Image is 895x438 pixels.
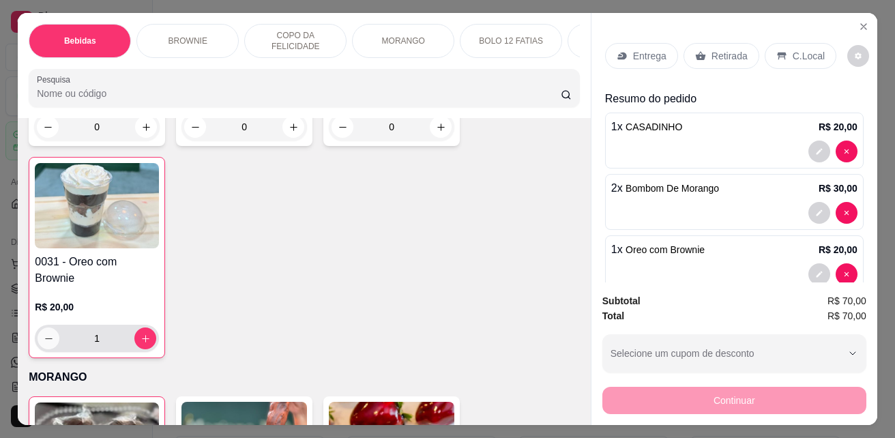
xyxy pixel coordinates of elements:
span: Bombom De Morango [626,183,719,194]
p: R$ 20,00 [819,120,857,134]
button: decrease-product-quantity [847,45,869,67]
p: R$ 30,00 [819,181,857,195]
p: Retirada [711,49,748,63]
p: MORANGO [382,35,425,46]
p: Resumo do pedido [605,91,864,107]
p: MORANGO [29,369,580,385]
p: C.Local [793,49,825,63]
p: Entrega [633,49,666,63]
button: decrease-product-quantity [836,141,857,162]
p: 1 x [611,119,683,135]
label: Pesquisa [37,74,75,85]
button: decrease-product-quantity [38,327,59,349]
button: Selecione um cupom de desconto [602,334,866,373]
button: decrease-product-quantity [808,263,830,285]
button: decrease-product-quantity [184,116,206,138]
button: increase-product-quantity [430,116,452,138]
button: decrease-product-quantity [808,141,830,162]
p: 2 x [611,180,719,196]
input: Pesquisa [37,87,561,100]
button: increase-product-quantity [134,327,156,349]
button: increase-product-quantity [282,116,304,138]
h4: 0031 - Oreo com Brownie [35,254,159,287]
span: CASADINHO [626,121,682,132]
button: decrease-product-quantity [836,202,857,224]
button: Close [853,16,875,38]
span: Oreo com Brownie [626,244,705,255]
p: R$ 20,00 [35,300,159,314]
p: 1 x [611,242,705,258]
button: decrease-product-quantity [332,116,353,138]
strong: Total [602,310,624,321]
p: R$ 20,00 [819,243,857,257]
strong: Subtotal [602,295,641,306]
span: R$ 70,00 [827,293,866,308]
button: increase-product-quantity [135,116,157,138]
button: decrease-product-quantity [808,202,830,224]
span: R$ 70,00 [827,308,866,323]
p: BROWNIE [168,35,207,46]
p: BOLO 12 FATIAS [479,35,543,46]
img: product-image [35,163,159,248]
p: COPO DA FELICIDADE [256,30,335,52]
p: Bebidas [64,35,96,46]
button: decrease-product-quantity [836,263,857,285]
button: decrease-product-quantity [37,116,59,138]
